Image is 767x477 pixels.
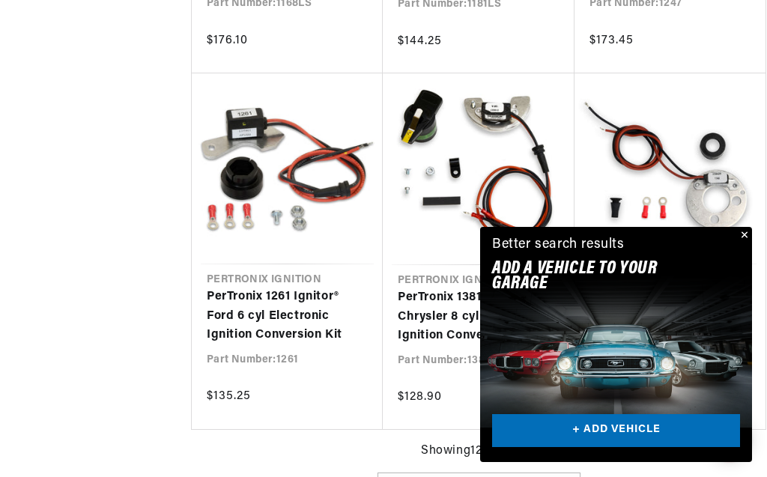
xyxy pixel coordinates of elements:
h2: Add A VEHICLE to your garage [492,261,703,292]
div: Better search results [492,234,625,256]
a: + ADD VEHICLE [492,414,740,448]
span: Showing 12 out of 378 [421,442,536,461]
a: PerTronix 1381A Ignitor® Chrysler 8 cyl Electronic Ignition Conversion Kit [398,288,560,346]
a: PerTronix 1261 Ignitor® Ford 6 cyl Electronic Ignition Conversion Kit [207,288,368,345]
button: Close [734,227,752,245]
